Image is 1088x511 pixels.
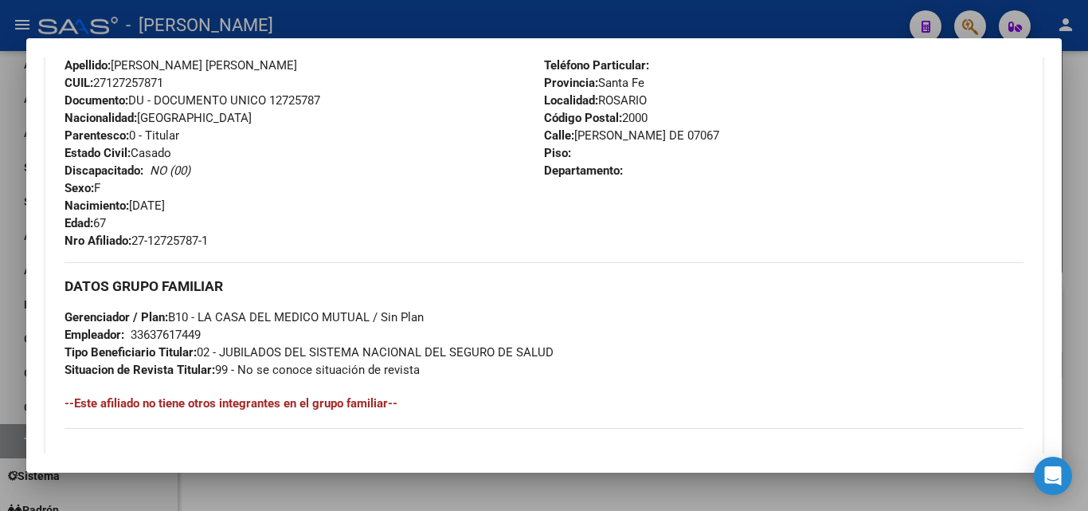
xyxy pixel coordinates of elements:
[65,199,129,213] strong: Nacimiento:
[544,128,574,143] strong: Calle:
[65,93,128,108] strong: Documento:
[65,146,131,160] strong: Estado Civil:
[544,163,623,178] strong: Departamento:
[65,181,94,195] strong: Sexo:
[1034,457,1072,495] div: Open Intercom Messenger
[65,111,137,125] strong: Nacionalidad:
[65,58,111,73] strong: Apellido:
[65,234,131,248] strong: Nro Afiliado:
[544,93,598,108] strong: Localidad:
[65,163,143,178] strong: Discapacitado:
[150,163,190,178] i: NO (00)
[65,128,129,143] strong: Parentesco:
[65,310,424,324] span: B10 - LA CASA DEL MEDICO MUTUAL / Sin Plan
[65,310,168,324] strong: Gerenciador / Plan:
[65,395,1023,412] h4: --Este afiliado no tiene otros integrantes en el grupo familiar--
[65,76,93,90] strong: CUIL:
[65,363,215,377] strong: Situacion de Revista Titular:
[65,181,100,195] span: F
[544,76,598,90] strong: Provincia:
[65,199,165,213] span: [DATE]
[65,111,252,125] span: [GEOGRAPHIC_DATA]
[131,326,201,344] div: 33637617449
[65,345,554,360] span: 02 - JUBILADOS DEL SISTEMA NACIONAL DEL SEGURO DE SALUD
[544,111,648,125] span: 2000
[65,363,420,377] span: 99 - No se conoce situación de revista
[65,216,93,230] strong: Edad:
[544,128,719,143] span: [PERSON_NAME] DE 07067
[544,76,644,90] span: Santa Fe
[65,328,124,342] strong: Empleador:
[544,146,571,160] strong: Piso:
[65,146,171,160] span: Casado
[65,76,163,90] span: 27127257871
[65,128,179,143] span: 0 - Titular
[65,345,197,360] strong: Tipo Beneficiario Titular:
[65,93,320,108] span: DU - DOCUMENTO UNICO 12725787
[65,216,106,230] span: 67
[65,234,208,248] span: 27-12725787-1
[544,58,649,73] strong: Teléfono Particular:
[544,111,622,125] strong: Código Postal:
[65,277,1023,295] h3: DATOS GRUPO FAMILIAR
[65,58,297,73] span: [PERSON_NAME] [PERSON_NAME]
[544,93,647,108] span: ROSARIO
